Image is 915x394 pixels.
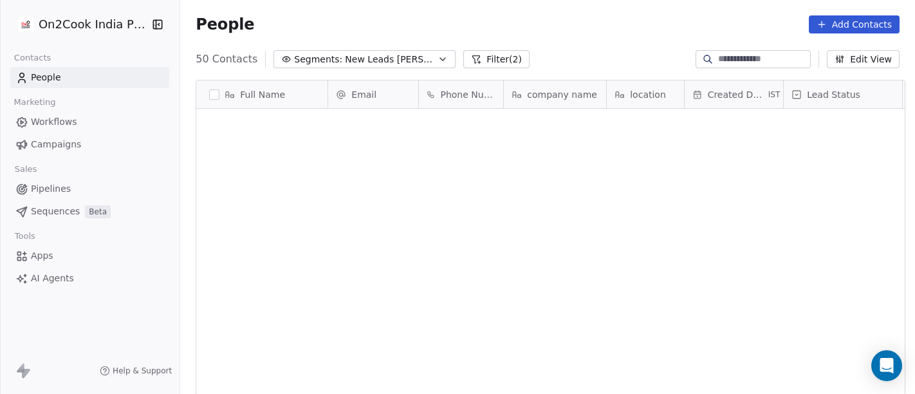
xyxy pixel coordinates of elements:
[440,88,495,101] span: Phone Number
[809,15,900,33] button: Add Contacts
[39,16,148,33] span: On2Cook India Pvt. Ltd.
[10,268,169,289] a: AI Agents
[18,17,33,32] img: on2cook%20logo-04%20copy.jpg
[607,80,684,108] div: location
[15,14,142,35] button: On2Cook India Pvt. Ltd.
[871,350,902,381] div: Open Intercom Messenger
[31,71,61,84] span: People
[31,272,74,285] span: AI Agents
[113,366,172,376] span: Help & Support
[10,245,169,267] a: Apps
[630,88,666,101] span: location
[10,67,169,88] a: People
[463,50,530,68] button: Filter(2)
[196,15,254,34] span: People
[294,53,342,66] span: Segments:
[827,50,900,68] button: Edit View
[8,48,57,68] span: Contacts
[240,88,285,101] span: Full Name
[10,111,169,133] a: Workflows
[196,80,328,108] div: Full Name
[419,80,503,108] div: Phone Number
[708,88,766,101] span: Created Date
[31,205,80,218] span: Sequences
[9,160,42,179] span: Sales
[10,201,169,222] a: SequencesBeta
[807,88,860,101] span: Lead Status
[100,366,172,376] a: Help & Support
[328,80,418,108] div: Email
[10,178,169,200] a: Pipelines
[351,88,376,101] span: Email
[31,138,81,151] span: Campaigns
[504,80,606,108] div: company name
[685,80,783,108] div: Created DateIST
[31,115,77,129] span: Workflows
[196,52,257,67] span: 50 Contacts
[9,227,41,246] span: Tools
[8,93,61,112] span: Marketing
[768,89,781,100] span: IST
[31,249,53,263] span: Apps
[31,182,71,196] span: Pipelines
[345,53,435,66] span: New Leads [PERSON_NAME]
[85,205,111,218] span: Beta
[784,80,902,108] div: Lead Status
[527,88,597,101] span: company name
[10,134,169,155] a: Campaigns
